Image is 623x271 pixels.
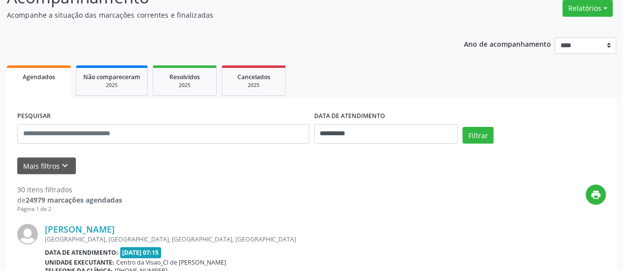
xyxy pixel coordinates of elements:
div: 2025 [83,82,140,89]
p: Ano de acompanhamento [464,37,551,50]
span: Agendados [23,73,55,81]
b: Unidade executante: [45,258,114,267]
button: print [586,184,606,205]
b: Data de atendimento: [45,248,118,257]
i: print [590,189,601,200]
span: Cancelados [237,73,270,81]
label: DATA DE ATENDIMENTO [314,109,385,124]
span: [DATE] 07:15 [120,247,162,258]
button: Filtrar [462,127,493,144]
a: [PERSON_NAME] [45,224,115,235]
div: 2025 [160,82,209,89]
img: img [17,224,38,244]
span: Resolvidos [169,73,200,81]
p: Acompanhe a situação das marcações correntes e finalizadas [7,10,433,20]
div: 30 itens filtrados [17,184,122,195]
div: 2025 [229,82,278,89]
div: de [17,195,122,205]
i: keyboard_arrow_down [60,160,70,171]
button: Mais filtroskeyboard_arrow_down [17,157,76,175]
span: Centro da Visao_Cl de [PERSON_NAME] [116,258,226,267]
label: PESQUISAR [17,109,51,124]
strong: 24979 marcações agendadas [26,195,122,205]
div: [GEOGRAPHIC_DATA], [GEOGRAPHIC_DATA], [GEOGRAPHIC_DATA], [GEOGRAPHIC_DATA] [45,235,458,243]
span: Não compareceram [83,73,140,81]
div: Página 1 de 2 [17,205,122,213]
